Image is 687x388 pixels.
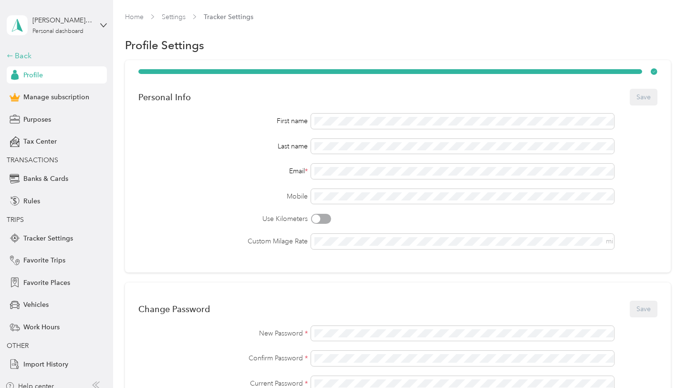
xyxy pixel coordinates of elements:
[23,255,65,265] span: Favorite Trips
[32,15,92,25] div: [PERSON_NAME] [PERSON_NAME]
[7,342,29,350] span: OTHER
[23,196,40,206] span: Rules
[7,50,102,62] div: Back
[138,116,308,126] div: First name
[7,216,24,224] span: TRIPS
[204,12,253,22] span: Tracker Settings
[125,13,144,21] a: Home
[23,115,51,125] span: Purposes
[23,233,73,243] span: Tracker Settings
[7,156,58,164] span: TRANSACTIONS
[32,29,83,34] div: Personal dashboard
[23,359,68,369] span: Import History
[138,191,308,201] label: Mobile
[125,40,204,50] h1: Profile Settings
[23,92,89,102] span: Manage subscription
[606,237,613,245] span: mi
[138,214,308,224] label: Use Kilometers
[138,236,308,246] label: Custom Milage Rate
[23,278,70,288] span: Favorite Places
[162,13,186,21] a: Settings
[23,300,49,310] span: Vehicles
[23,136,57,147] span: Tax Center
[138,92,191,102] div: Personal Info
[138,141,308,151] div: Last name
[23,322,60,332] span: Work Hours
[23,70,43,80] span: Profile
[634,335,687,388] iframe: Everlance-gr Chat Button Frame
[138,166,308,176] div: Email
[138,328,308,338] label: New Password
[138,353,308,363] label: Confirm Password
[23,174,68,184] span: Banks & Cards
[138,304,210,314] div: Change Password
